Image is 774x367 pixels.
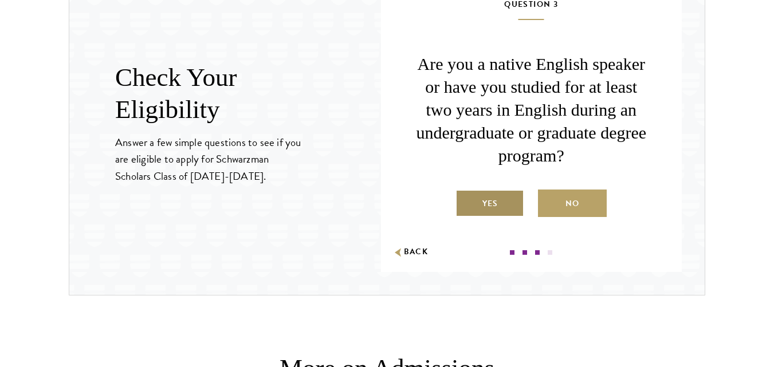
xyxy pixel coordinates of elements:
[115,134,302,184] p: Answer a few simple questions to see if you are eligible to apply for Schwarzman Scholars Class o...
[455,190,524,217] label: Yes
[415,53,648,167] p: Are you a native English speaker or have you studied for at least two years in English during an ...
[392,246,429,258] button: Back
[538,190,607,217] label: No
[115,62,381,126] h2: Check Your Eligibility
